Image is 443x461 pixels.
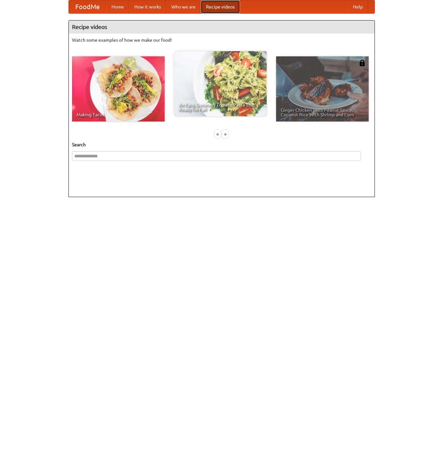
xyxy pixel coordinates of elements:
img: 483408.png [359,60,365,66]
div: « [215,130,221,138]
a: Help [348,0,368,13]
p: Watch some examples of how we make our food! [72,37,371,43]
h5: Search [72,141,371,148]
h4: Recipe videos [69,21,375,34]
a: An Easy, Summery Tomato Pasta That's Ready for Fall [174,51,267,116]
a: Recipe videos [201,0,240,13]
a: FoodMe [69,0,106,13]
a: Who we are [166,0,201,13]
a: How it works [129,0,166,13]
div: » [222,130,228,138]
a: Home [106,0,129,13]
span: Making Tacos [77,112,160,117]
a: Making Tacos [72,56,165,122]
span: An Easy, Summery Tomato Pasta That's Ready for Fall [179,103,262,112]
